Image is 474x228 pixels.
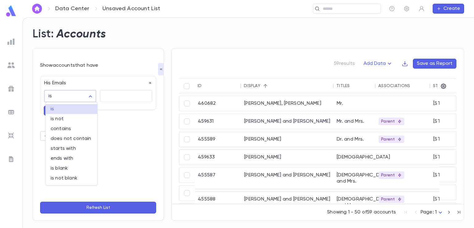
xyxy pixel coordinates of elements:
[51,116,92,122] span: is not
[51,155,92,162] span: ends with
[51,175,92,181] span: is not blank
[51,136,92,142] span: does not contain
[51,126,92,132] span: contains
[51,146,92,152] span: starts with
[51,106,92,112] span: is
[51,165,92,171] span: is blank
